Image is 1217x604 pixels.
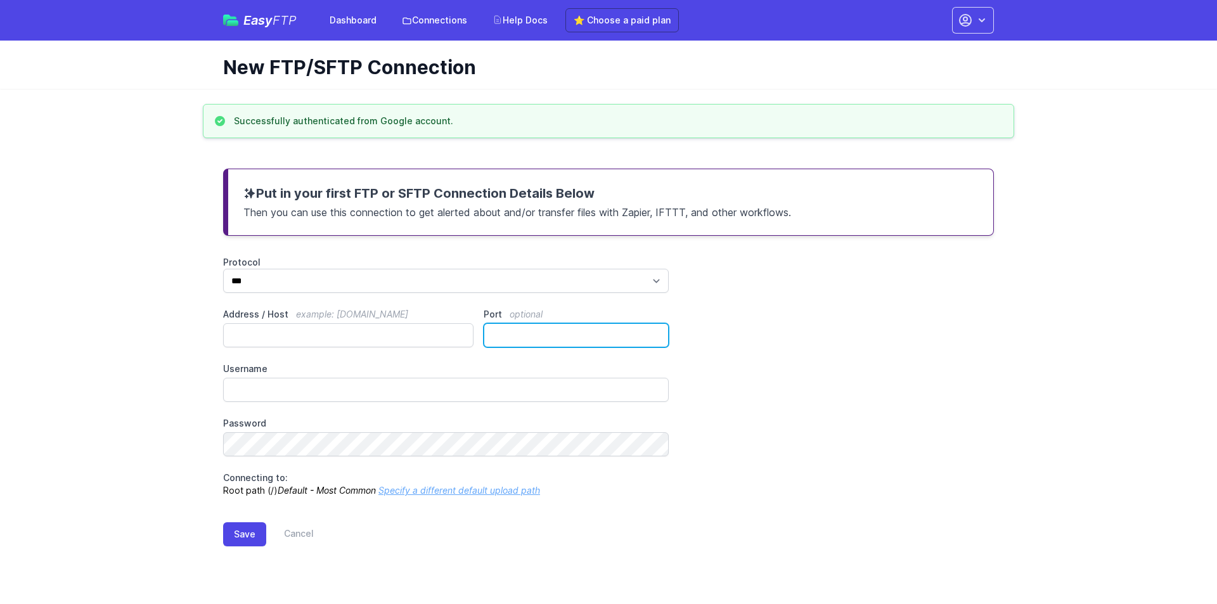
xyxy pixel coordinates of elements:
span: Easy [243,14,297,27]
img: easyftp_logo.png [223,15,238,26]
a: Specify a different default upload path [378,485,540,496]
p: Then you can use this connection to get alerted about and/or transfer files with Zapier, IFTTT, a... [243,202,978,220]
span: FTP [273,13,297,28]
a: Dashboard [322,9,384,32]
i: Default - Most Common [278,485,376,496]
h3: Put in your first FTP or SFTP Connection Details Below [243,184,978,202]
span: optional [510,309,543,319]
label: Address / Host [223,308,473,321]
span: example: [DOMAIN_NAME] [296,309,408,319]
label: Protocol [223,256,669,269]
a: ⭐ Choose a paid plan [565,8,679,32]
span: Connecting to: [223,472,288,483]
a: Connections [394,9,475,32]
label: Password [223,417,669,430]
label: Port [484,308,669,321]
h1: New FTP/SFTP Connection [223,56,984,79]
h3: Successfully authenticated from Google account. [234,115,453,127]
p: Root path (/) [223,472,669,497]
label: Username [223,363,669,375]
a: EasyFTP [223,14,297,27]
iframe: Drift Widget Chat Controller [1154,541,1202,589]
a: Cancel [266,522,314,546]
a: Help Docs [485,9,555,32]
button: Save [223,522,266,546]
